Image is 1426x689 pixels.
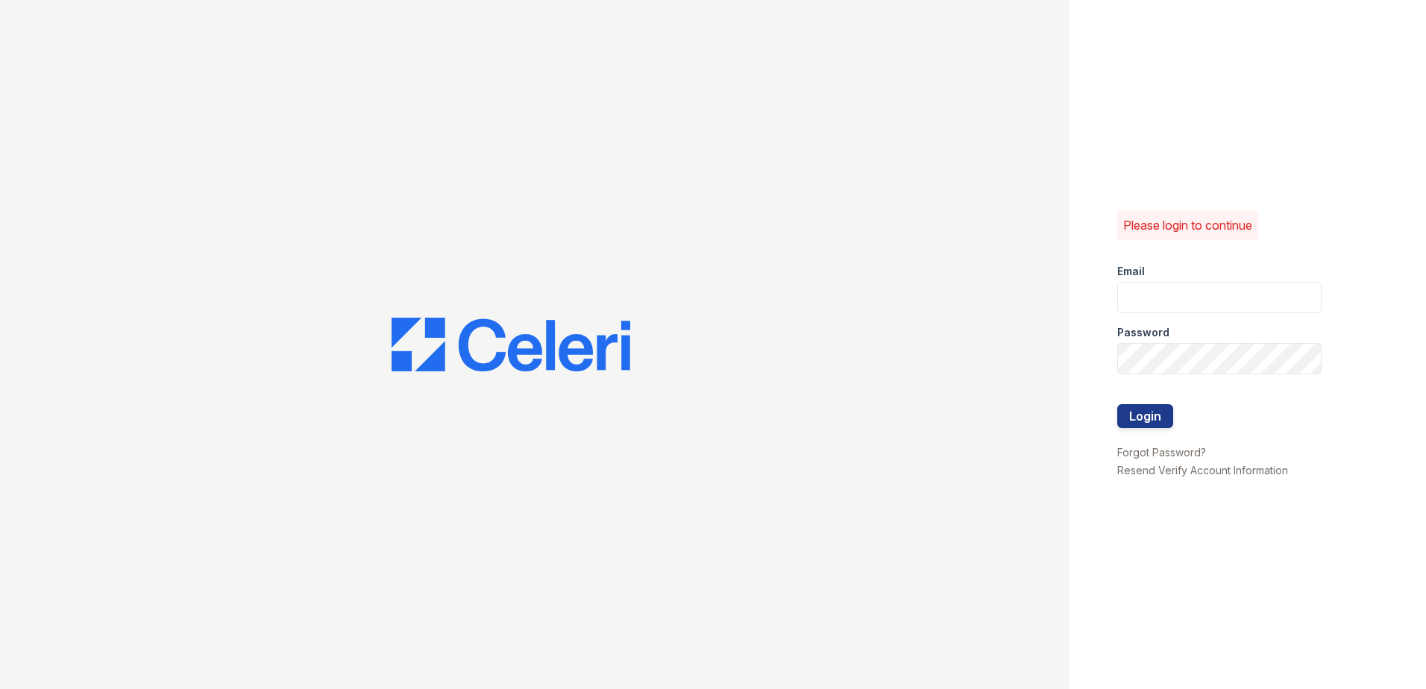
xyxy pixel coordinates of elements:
label: Password [1117,325,1169,340]
a: Forgot Password? [1117,446,1206,459]
img: CE_Logo_Blue-a8612792a0a2168367f1c8372b55b34899dd931a85d93a1a3d3e32e68fde9ad4.png [392,318,630,371]
button: Login [1117,404,1173,428]
p: Please login to continue [1123,216,1252,234]
label: Email [1117,264,1145,279]
a: Resend Verify Account Information [1117,464,1288,476]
